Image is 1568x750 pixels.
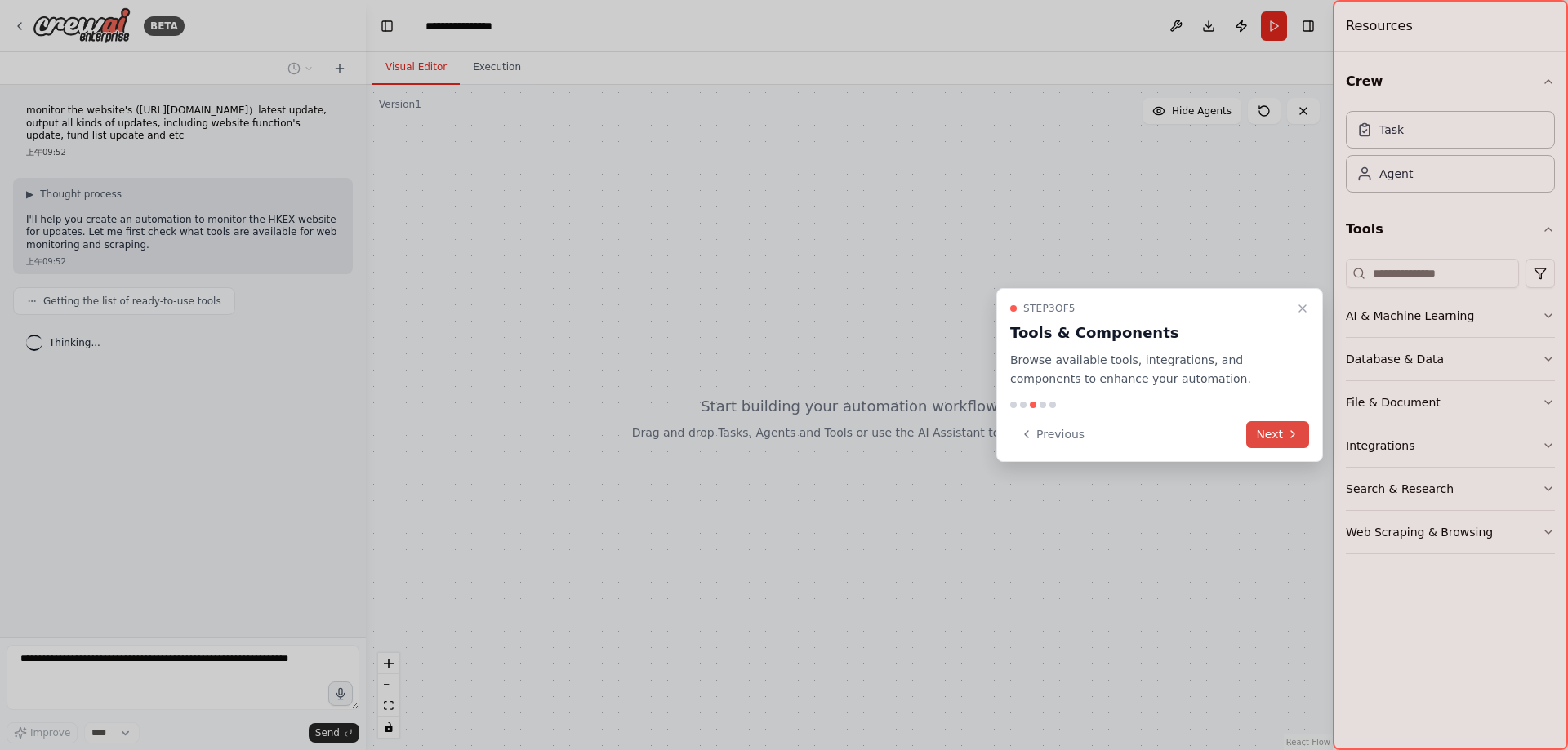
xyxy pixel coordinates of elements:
[1010,351,1290,388] p: Browse available tools, integrations, and components to enhance your automation.
[1010,421,1094,448] button: Previous
[1293,299,1312,318] button: Close walkthrough
[376,15,399,38] button: Hide left sidebar
[1246,421,1309,448] button: Next
[1010,322,1290,344] h3: Tools & Components
[1023,302,1076,315] span: Step 3 of 5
